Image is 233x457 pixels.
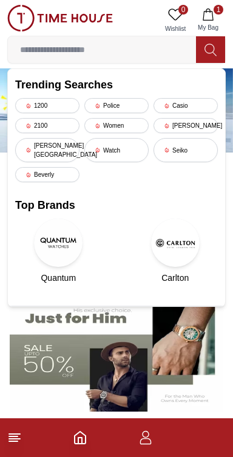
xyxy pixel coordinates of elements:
img: ... [7,5,113,31]
img: Carlton [151,219,200,267]
div: 1200 [15,98,79,113]
div: 2100 [15,118,79,133]
div: Beverly [15,167,79,182]
div: Women [84,118,149,133]
button: 1My Bag [191,5,226,36]
span: Carlton [161,272,189,284]
img: Quantum [34,219,83,267]
span: Wishlist [160,24,191,33]
div: [PERSON_NAME] [154,118,218,133]
a: CarltonCarlton [132,219,219,284]
span: 0 [178,5,188,15]
h2: Trending Searches [15,76,218,93]
span: Quantum [41,272,76,284]
span: 1 [214,5,223,15]
span: My Bag [193,23,223,32]
a: QuantumQuantum [15,219,102,284]
div: Seiko [154,138,218,162]
div: Casio [154,98,218,113]
h2: Top Brands [15,197,218,214]
a: 0Wishlist [160,5,191,36]
div: Police [84,98,149,113]
div: [PERSON_NAME][GEOGRAPHIC_DATA] [15,138,79,162]
div: Watch [84,138,149,162]
a: Home [73,430,87,445]
img: Men's Watches Banner [10,293,223,412]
